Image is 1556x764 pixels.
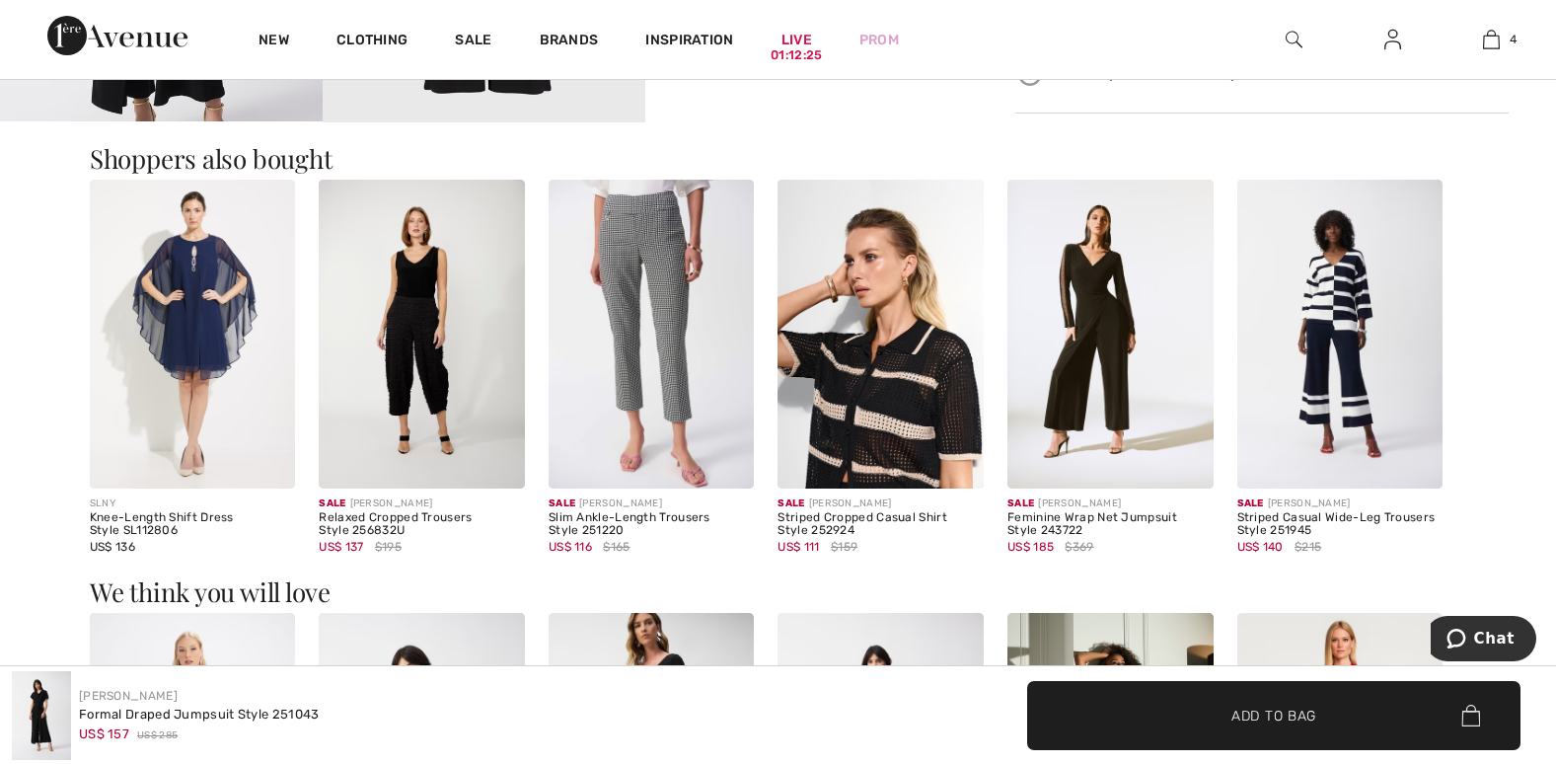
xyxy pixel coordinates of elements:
div: [PERSON_NAME] [319,497,525,511]
div: [PERSON_NAME] [1237,497,1444,511]
img: Formal Draped Jumpsuit Style 251043 [12,671,71,760]
a: [PERSON_NAME] [79,689,178,703]
span: US$ 157 [79,726,129,741]
button: Add to Bag [1027,681,1520,750]
span: US$ 137 [319,540,363,554]
span: Inspiration [645,32,733,52]
img: My Bag [1483,28,1500,51]
span: $159 [831,538,857,556]
span: $165 [603,538,630,556]
a: Live01:12:25 [781,30,812,50]
div: Relaxed Cropped Trousers Style 256832U [319,511,525,539]
a: Clothing [336,32,408,52]
img: Feminine Wrap Net Jumpsuit Style 243722 [1007,180,1214,489]
a: Sale [455,32,491,52]
span: $195 [375,538,402,556]
span: Sale [549,497,575,509]
img: 1ère Avenue [47,16,187,55]
span: US$ 116 [549,540,592,554]
img: Striped Cropped Casual Shirt Style 252924 [778,180,984,489]
div: Striped Cropped Casual Shirt Style 252924 [778,511,984,539]
div: Striped Casual Wide-Leg Trousers Style 251945 [1237,511,1444,539]
div: Feminine Wrap Net Jumpsuit Style 243722 [1007,511,1214,539]
span: Add to Bag [1231,705,1316,726]
a: Prom [859,30,899,50]
span: US$ 285 [137,728,178,743]
a: New [259,32,289,52]
div: SLNY [90,497,296,511]
span: Sale [1007,497,1034,509]
span: Sale [1237,497,1264,509]
span: US$ 185 [1007,540,1054,554]
a: 4 [1443,28,1539,51]
div: Knee-Length Shift Dress Style SL112806 [90,511,296,539]
img: Striped Casual Wide-Leg Trousers Style 251945 [1237,180,1444,489]
span: Sale [319,497,345,509]
h3: Shoppers also bought [90,146,1466,172]
img: Knee-Length Shift Dress Style SL112806 [90,180,296,489]
img: Slim Ankle-Length Trousers Style 251220 [549,180,755,489]
a: Sign In [1369,28,1417,52]
img: search the website [1286,28,1302,51]
span: 4 [1510,31,1517,48]
a: Brands [540,32,599,52]
span: US$ 111 [778,540,819,554]
div: [PERSON_NAME] [549,497,755,511]
iframe: Opens a widget where you can chat to one of our agents [1431,616,1536,665]
img: Bag.svg [1461,705,1480,726]
div: [PERSON_NAME] [1007,497,1214,511]
div: [PERSON_NAME] [778,497,984,511]
img: My Info [1384,28,1401,51]
span: $369 [1065,538,1093,556]
div: Formal Draped Jumpsuit Style 251043 [79,705,320,725]
span: US$ 140 [1237,540,1284,554]
span: US$ 136 [90,540,135,554]
div: 01:12:25 [771,46,822,65]
div: Slim Ankle-Length Trousers Style 251220 [549,511,755,539]
span: Sale [778,497,804,509]
img: Relaxed Cropped Trousers Style 256832U [319,180,525,489]
span: $215 [1295,538,1321,556]
h3: We think you will love [90,579,1466,605]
